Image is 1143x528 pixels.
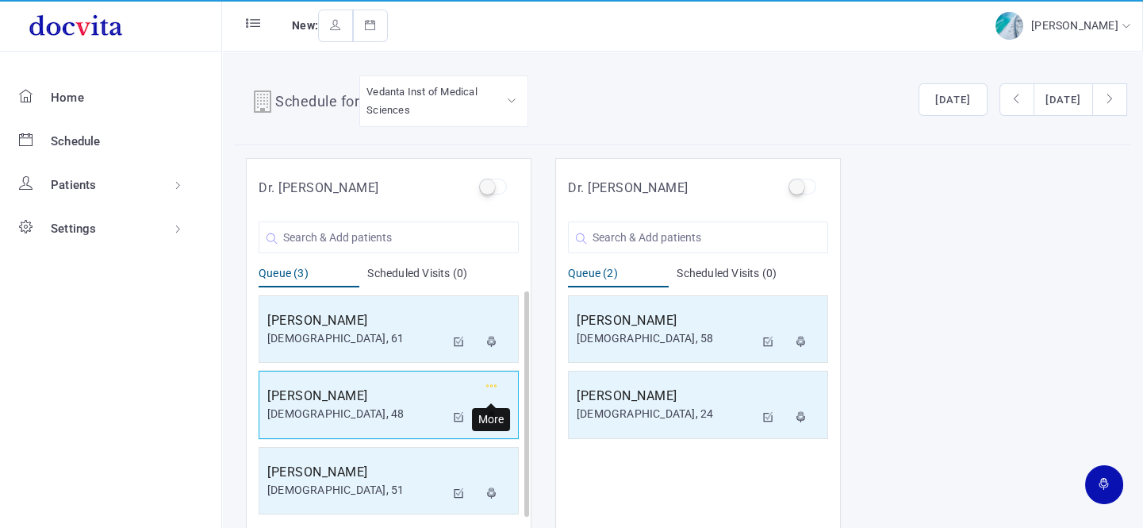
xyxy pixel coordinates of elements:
h5: [PERSON_NAME] [267,311,445,330]
img: img-2.jpg [995,12,1023,40]
span: New: [292,19,318,32]
div: [DEMOGRAPHIC_DATA], 51 [267,482,445,499]
div: Queue (2) [568,265,669,287]
h5: [PERSON_NAME] [577,387,754,406]
input: Search & Add patients [259,222,519,253]
div: [DEMOGRAPHIC_DATA], 58 [577,330,754,347]
div: Scheduled Visits (0) [367,265,519,287]
div: [DEMOGRAPHIC_DATA], 48 [267,406,445,422]
span: Schedule [51,134,101,148]
h4: Schedule for [275,91,359,116]
div: Vedanta Inst of Medical Sciences [366,83,521,120]
h5: [PERSON_NAME] [267,387,445,406]
h5: [PERSON_NAME] [577,311,754,330]
div: More [472,408,510,431]
button: [DATE] [919,83,988,117]
h5: [PERSON_NAME] [267,463,445,482]
h5: Dr. [PERSON_NAME] [568,179,688,198]
div: Queue (3) [259,265,359,287]
button: [DATE] [1034,83,1093,117]
span: Settings [51,222,97,236]
span: [PERSON_NAME] [1031,19,1122,32]
div: [DEMOGRAPHIC_DATA], 24 [577,406,754,422]
div: Scheduled Visits (0) [677,265,828,287]
h5: Dr. [PERSON_NAME] [259,179,379,198]
span: Home [51,91,84,105]
div: [DEMOGRAPHIC_DATA], 61 [267,330,445,347]
span: Patients [51,178,97,192]
input: Search & Add patients [568,222,828,253]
